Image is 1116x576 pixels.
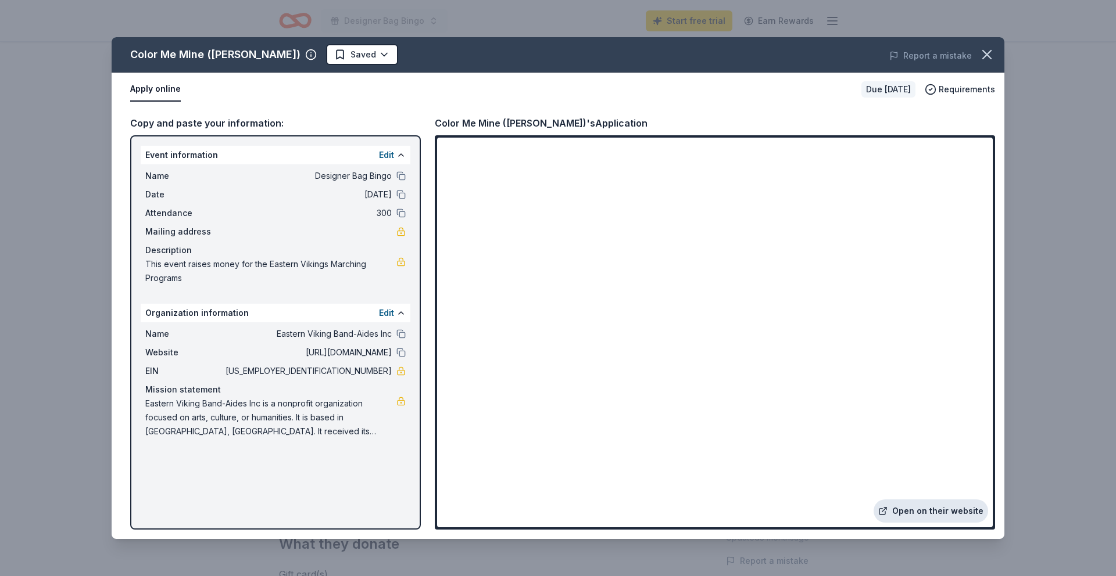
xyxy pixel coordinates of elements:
[145,397,396,438] span: Eastern Viking Band-Aides Inc is a nonprofit organization focused on arts, culture, or humanities...
[223,188,392,201] span: [DATE]
[141,146,410,164] div: Event information
[326,44,398,65] button: Saved
[145,225,223,239] span: Mailing address
[223,327,392,341] span: Eastern Viking Band-Aides Inc
[379,306,394,320] button: Edit
[145,345,223,359] span: Website
[435,116,648,131] div: Color Me Mine ([PERSON_NAME])'s Application
[130,45,301,64] div: Color Me Mine ([PERSON_NAME])
[145,383,406,397] div: Mission statement
[130,77,181,102] button: Apply online
[145,364,223,378] span: EIN
[145,327,223,341] span: Name
[861,81,915,98] div: Due [DATE]
[223,169,392,183] span: Designer Bag Bingo
[925,82,995,96] button: Requirements
[889,49,972,63] button: Report a mistake
[130,116,421,131] div: Copy and paste your information:
[223,206,392,220] span: 300
[141,304,410,322] div: Organization information
[379,148,394,162] button: Edit
[223,364,392,378] span: [US_EMPLOYER_IDENTIFICATION_NUMBER]
[145,243,406,257] div: Description
[350,48,376,62] span: Saved
[145,257,396,285] span: This event raises money for the Eastern Vikings Marching Programs
[223,345,392,359] span: [URL][DOMAIN_NAME]
[874,499,988,523] a: Open on their website
[145,188,223,201] span: Date
[145,206,223,220] span: Attendance
[939,82,995,96] span: Requirements
[145,169,223,183] span: Name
